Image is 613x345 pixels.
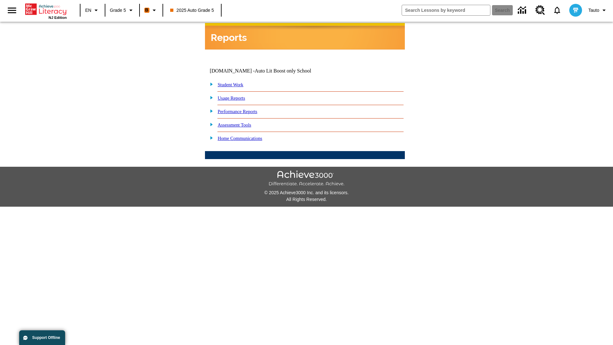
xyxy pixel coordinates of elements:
[85,7,91,14] span: EN
[218,136,262,141] a: Home Communications
[107,4,137,16] button: Grade: Grade 5, Select a grade
[218,122,251,127] a: Assessment Tools
[218,109,257,114] a: Performance Reports
[269,171,344,187] img: Achieve3000 Differentiate Accelerate Achieve
[549,2,565,19] a: Notifications
[49,16,67,19] span: NJ Edition
[19,330,65,345] button: Support Offline
[569,4,582,17] img: avatar image
[82,4,103,16] button: Language: EN, Select a language
[145,6,148,14] span: B
[207,81,213,87] img: plus.gif
[588,7,599,14] span: Tauto
[205,23,405,50] img: header
[402,5,490,15] input: search field
[32,335,60,340] span: Support Offline
[218,96,245,101] a: Usage Reports
[218,82,243,87] a: Student Work
[210,68,327,74] td: [DOMAIN_NAME] -
[170,7,214,14] span: 2025 Auto Grade 5
[514,2,532,19] a: Data Center
[207,121,213,127] img: plus.gif
[207,135,213,141] img: plus.gif
[142,4,161,16] button: Boost Class color is orange. Change class color
[3,1,21,20] button: Open side menu
[207,108,213,114] img: plus.gif
[565,2,586,19] button: Select a new avatar
[207,95,213,100] img: plus.gif
[532,2,549,19] a: Resource Center, Will open in new tab
[25,2,67,19] div: Home
[586,4,610,16] button: Profile/Settings
[110,7,126,14] span: Grade 5
[255,68,311,73] nobr: Auto Lit Boost only School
